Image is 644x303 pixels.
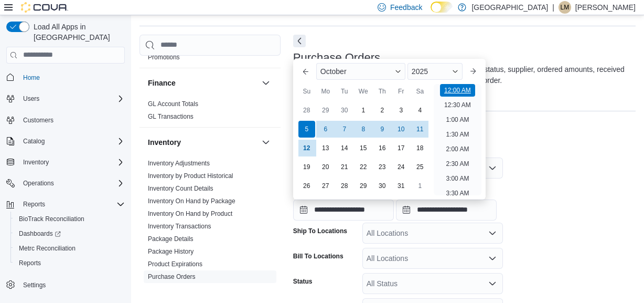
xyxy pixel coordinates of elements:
[148,210,232,217] a: Inventory On Hand by Product
[298,159,315,175] div: day-19
[559,1,571,14] div: Loretta Melendez
[442,143,473,155] li: 2:00 AM
[298,83,315,100] div: Su
[19,278,125,291] span: Settings
[148,100,198,108] span: GL Account Totals
[148,260,202,268] a: Product Expirations
[336,102,353,119] div: day-30
[15,227,65,240] a: Dashboards
[393,177,410,194] div: day-31
[552,1,554,14] p: |
[15,257,125,269] span: Reports
[19,177,58,190] button: Operations
[19,279,50,291] a: Settings
[23,281,46,289] span: Settings
[355,83,372,100] div: We
[293,227,347,235] label: Ship To Locations
[336,177,353,194] div: day-28
[148,210,232,218] span: Inventory On Hand by Product
[412,67,428,76] span: 2025
[19,259,41,267] span: Reports
[442,158,473,170] li: 2:30 AM
[19,198,125,211] span: Reports
[440,99,475,111] li: 12:30 AM
[10,256,129,270] button: Reports
[23,95,39,103] span: Users
[148,197,235,205] a: Inventory On Hand by Package
[2,176,129,191] button: Operations
[19,71,125,84] span: Home
[15,242,80,255] a: Metrc Reconciliation
[23,74,40,82] span: Home
[488,254,497,263] button: Open list of options
[19,156,53,169] button: Inventory
[297,101,430,195] div: October, 2025
[336,159,353,175] div: day-21
[15,257,45,269] a: Reports
[19,177,125,190] span: Operations
[336,121,353,138] div: day-7
[2,155,129,170] button: Inventory
[317,159,334,175] div: day-20
[148,248,194,255] a: Package History
[374,159,391,175] div: day-23
[15,227,125,240] span: Dashboards
[19,92,125,105] span: Users
[393,83,410,100] div: Fr
[390,2,422,13] span: Feedback
[148,185,213,192] a: Inventory Count Details
[148,235,194,243] span: Package Details
[19,198,49,211] button: Reports
[393,140,410,156] div: day-17
[488,229,497,237] button: Open list of options
[19,71,44,84] a: Home
[23,116,53,124] span: Customers
[393,102,410,119] div: day-3
[19,229,61,238] span: Dashboards
[148,78,176,88] h3: Finance
[407,63,463,80] div: Button. Open the year selector. 2025 is currently selected.
[412,159,428,175] div: day-25
[465,63,481,80] button: Next month
[23,137,45,145] span: Catalog
[148,137,257,148] button: Inventory
[336,83,353,100] div: Tu
[15,213,125,225] span: BioTrack Reconciliation
[297,63,314,80] button: Previous Month
[471,1,548,14] p: [GEOGRAPHIC_DATA]
[412,102,428,119] div: day-4
[298,177,315,194] div: day-26
[355,159,372,175] div: day-22
[148,159,210,168] span: Inventory Adjustments
[442,128,473,141] li: 1:30 AM
[412,140,428,156] div: day-18
[293,35,306,47] button: Next
[431,2,453,13] input: Dark Mode
[320,67,347,76] span: October
[374,83,391,100] div: Th
[412,177,428,194] div: day-1
[148,235,194,243] a: Package Details
[442,172,473,185] li: 3:00 AM
[396,200,497,221] input: Press the down key to open a popover containing a calendar.
[575,1,636,14] p: [PERSON_NAME]
[488,279,497,288] button: Open list of options
[19,92,44,105] button: Users
[10,212,129,226] button: BioTrack Reconciliation
[561,1,570,14] span: LM
[2,112,129,128] button: Customers
[317,83,334,100] div: Mo
[374,177,391,194] div: day-30
[316,63,405,80] div: Button. Open the month selector. October is currently selected.
[19,114,58,127] a: Customers
[10,226,129,241] a: Dashboards
[148,172,233,180] a: Inventory by Product Historical
[412,121,428,138] div: day-11
[293,51,380,64] h3: Purchase Orders
[293,252,344,260] label: Bill To Locations
[19,215,84,223] span: BioTrack Reconciliation
[19,113,125,127] span: Customers
[293,277,313,286] label: Status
